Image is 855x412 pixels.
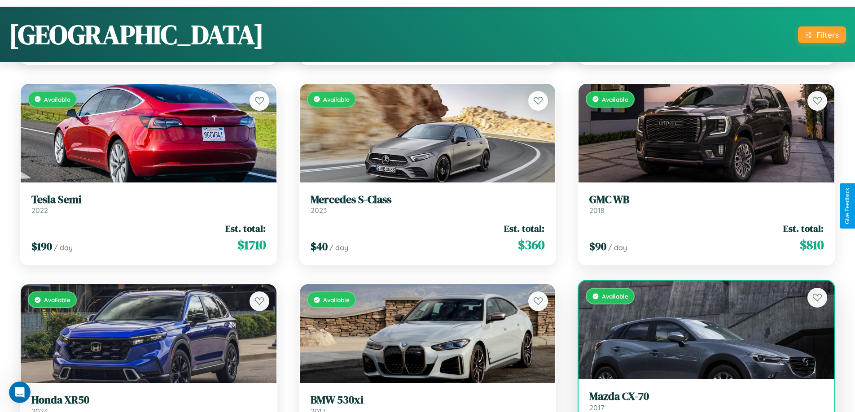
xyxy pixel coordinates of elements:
span: 2018 [589,206,605,215]
span: 2023 [311,206,327,215]
span: Est. total: [504,222,544,235]
span: / day [329,243,348,252]
span: Available [323,95,350,103]
iframe: Intercom live chat [9,382,31,403]
h3: Tesla Semi [31,193,266,206]
a: Mercedes S-Class2023 [311,193,545,215]
a: Mazda CX-702017 [589,390,824,412]
span: 2017 [589,403,604,412]
span: / day [608,243,627,252]
span: Available [602,95,628,103]
span: Est. total: [783,222,824,235]
span: / day [54,243,73,252]
span: 2022 [31,206,48,215]
span: $ 1710 [237,236,266,254]
span: $ 190 [31,239,52,254]
button: Filters [798,26,846,43]
h3: Mercedes S-Class [311,193,545,206]
span: Available [323,296,350,304]
span: $ 360 [518,236,544,254]
span: $ 40 [311,239,328,254]
span: Available [602,292,628,300]
a: Tesla Semi2022 [31,193,266,215]
div: Give Feedback [844,188,851,224]
span: Available [44,296,70,304]
h3: Mazda CX-70 [589,390,824,403]
span: Available [44,95,70,103]
span: $ 810 [800,236,824,254]
h3: GMC WB [589,193,824,206]
h3: BMW 530xi [311,394,545,407]
h1: [GEOGRAPHIC_DATA] [9,16,264,53]
div: Filters [816,30,839,39]
span: Est. total: [225,222,266,235]
h3: Honda XR50 [31,394,266,407]
span: $ 90 [589,239,606,254]
a: GMC WB2018 [589,193,824,215]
